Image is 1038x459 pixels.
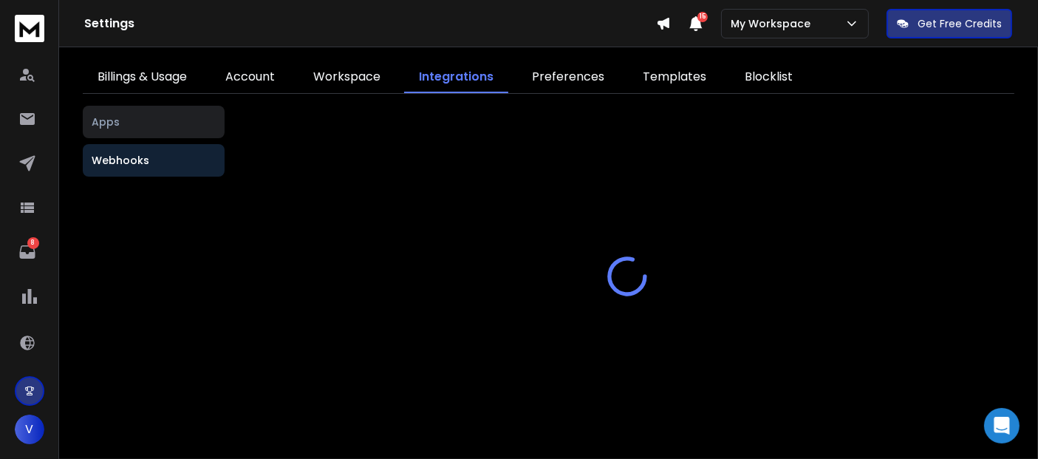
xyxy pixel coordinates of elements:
[83,62,202,93] a: Billings & Usage
[13,237,42,267] a: 8
[27,237,39,249] p: 8
[298,62,395,93] a: Workspace
[984,408,1020,443] div: Open Intercom Messenger
[918,16,1002,31] p: Get Free Credits
[517,62,619,93] a: Preferences
[84,15,656,33] h1: Settings
[211,62,290,93] a: Account
[731,16,816,31] p: My Workspace
[730,62,807,93] a: Blocklist
[887,9,1012,38] button: Get Free Credits
[15,15,44,42] img: logo
[15,415,44,444] button: V
[83,106,225,138] button: Apps
[404,62,508,93] a: Integrations
[697,12,708,22] span: 15
[83,144,225,177] button: Webhooks
[628,62,721,93] a: Templates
